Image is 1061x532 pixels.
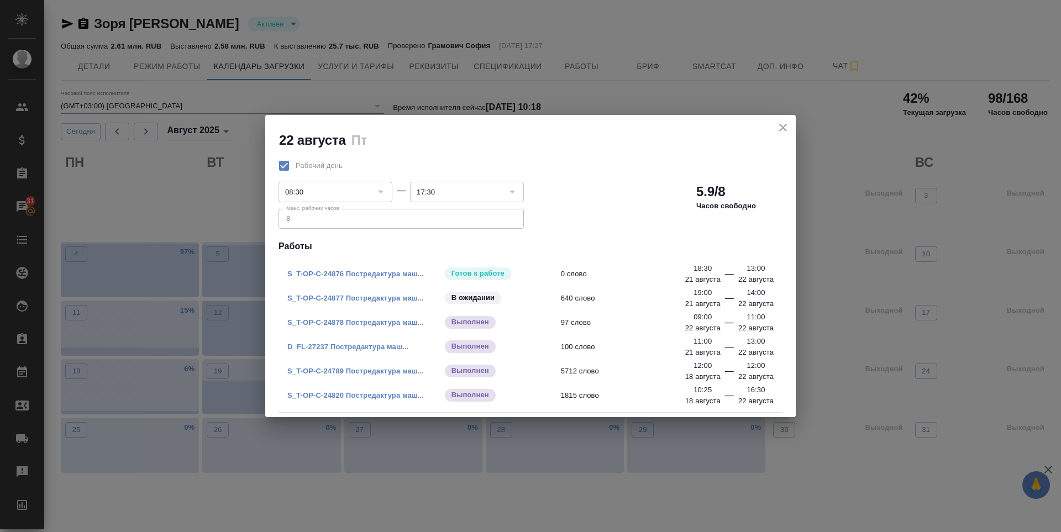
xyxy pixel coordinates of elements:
p: Выполнен [451,341,489,352]
p: 21 августа [685,347,721,358]
p: 09:00 [694,312,712,323]
p: Выполнен [451,317,489,328]
span: 97 слово [561,317,717,328]
p: 22 августа [738,347,774,358]
p: 13:00 [747,263,765,274]
span: 0 слово [561,268,717,280]
p: 11:00 [694,336,712,347]
p: 21 августа [685,274,721,285]
span: 640 слово [561,293,717,304]
h2: 5.9/8 [696,183,725,201]
p: 22 августа [738,323,774,334]
button: close [775,119,791,136]
p: Выполнен [451,365,489,376]
p: Выполнен [451,389,489,401]
span: 100 слово [561,341,717,352]
p: 22 августа [685,323,721,334]
p: 18 августа [685,396,721,407]
h2: Пт [351,133,367,148]
span: Рабочий день [296,160,343,171]
a: S_T-OP-C-24820 Постредактура маш... [287,391,424,399]
a: S_T-OP-C-24789 Постредактура маш... [287,367,424,375]
p: 22 августа [738,371,774,382]
p: Готов к работе [451,268,505,279]
a: S_T-OP-C-24876 Постредактура маш... [287,270,424,278]
p: 18:30 [694,263,712,274]
p: 18 августа [685,371,721,382]
p: Часов свободно [696,201,756,212]
p: 10:25 [694,384,712,396]
p: 13:00 [747,336,765,347]
div: — [725,389,734,407]
a: S_T-OP-C-24877 Постредактура маш... [287,294,424,302]
p: 14:00 [747,287,765,298]
a: D_FL-27237 Постредактура маш... [287,343,408,351]
div: — [725,292,734,309]
p: 16:30 [747,384,765,396]
a: S_T-OP-C-24878 Постредактура маш... [287,318,424,326]
p: 22 августа [738,274,774,285]
span: 1815 слово [561,390,717,401]
p: 19:00 [694,287,712,298]
p: В ожидании [451,292,495,303]
p: 22 августа [738,396,774,407]
div: — [725,267,734,285]
div: — [397,184,406,197]
span: 5712 слово [561,366,717,377]
div: — [725,316,734,334]
p: 22 августа [738,298,774,309]
div: — [725,340,734,358]
h4: Работы [279,240,782,253]
p: 12:00 [747,360,765,371]
p: 21 августа [685,298,721,309]
p: 11:00 [747,312,765,323]
p: 12:00 [694,360,712,371]
div: — [725,365,734,382]
h2: 22 августа [279,133,346,148]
